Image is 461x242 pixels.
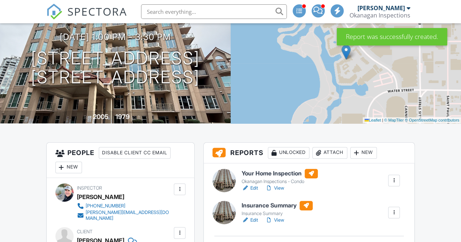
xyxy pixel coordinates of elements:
[384,118,404,122] a: © MapTiler
[60,32,171,42] h3: [DATE] 1:00 pm - 3:30 pm
[47,143,195,178] h3: People
[358,4,405,12] div: [PERSON_NAME]
[93,113,109,120] div: 2005
[99,147,171,159] div: Disable Client CC Email
[77,210,172,221] a: [PERSON_NAME][EMAIL_ADDRESS][DOMAIN_NAME]
[364,118,381,122] a: Leaflet
[242,169,318,185] a: Your Home Inspection Okanagan Inspections - Condo
[382,118,383,122] span: |
[341,45,351,60] img: Marker
[84,115,92,120] span: Built
[141,4,287,19] input: Search everything...
[55,162,82,173] div: New
[77,191,124,202] div: [PERSON_NAME]
[67,4,127,19] span: SPECTORA
[242,217,258,224] a: Edit
[86,203,125,209] div: [PHONE_NUMBER]
[131,115,141,120] span: sq. ft.
[242,201,313,217] a: Insurance Summary Insurance Summary
[46,4,62,20] img: The Best Home Inspection Software - Spectora
[242,185,258,192] a: Edit
[77,229,93,234] span: Client
[77,202,172,210] a: [PHONE_NUMBER]
[242,179,318,185] div: Okanagan Inspections - Condo
[242,201,313,210] h6: Insurance Summary
[46,10,127,25] a: SPECTORA
[337,28,447,45] div: Report was successfully created.
[242,169,318,178] h6: Your Home Inspection
[204,143,414,163] h3: Reports
[405,118,459,122] a: © OpenStreetMap contributors
[265,185,284,192] a: View
[31,49,200,87] h1: [STREET_ADDRESS] [STREET_ADDRESS]
[242,211,313,217] div: Insurance Summary
[265,217,284,224] a: View
[77,185,102,191] span: Inspector
[349,12,410,19] div: Okanagan Inspections
[86,210,172,221] div: [PERSON_NAME][EMAIL_ADDRESS][DOMAIN_NAME]
[312,147,347,159] div: Attach
[350,147,377,159] div: New
[116,113,130,120] div: 1979
[268,147,309,159] div: Unlocked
